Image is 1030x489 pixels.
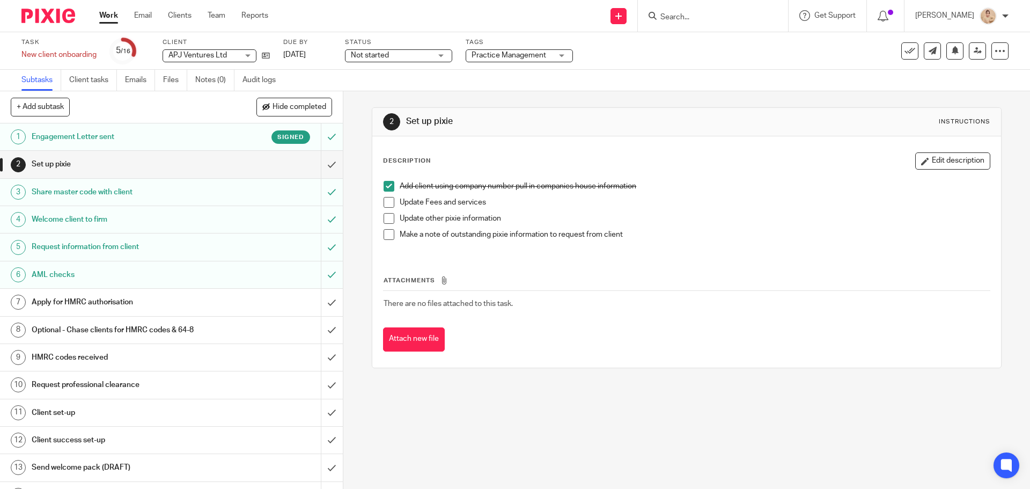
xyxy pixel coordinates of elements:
small: /16 [121,48,130,54]
a: Work [99,10,118,21]
h1: Request information from client [32,239,217,255]
span: Signed [277,133,304,142]
div: 5 [11,240,26,255]
h1: Engagement Letter sent [32,129,217,145]
label: Status [345,38,452,47]
h1: Share master code with client [32,184,217,200]
span: Hide completed [273,103,326,112]
h1: Client success set-up [32,432,217,448]
input: Search [659,13,756,23]
button: Attach new file [383,327,445,352]
h1: Set up pixie [32,156,217,172]
a: Client tasks [69,70,117,91]
a: Emails [125,70,155,91]
a: Team [208,10,225,21]
label: Client [163,38,270,47]
h1: Apply for HMRC authorisation [32,294,217,310]
a: Reports [241,10,268,21]
div: 11 [11,405,26,420]
a: Notes (0) [195,70,234,91]
img: DSC06218%20-%20Copy.JPG [980,8,997,25]
div: 10 [11,377,26,392]
div: 1 [11,129,26,144]
div: Instructions [939,118,990,126]
div: New client onboarding [21,49,97,60]
span: [DATE] [283,51,306,59]
p: Add client using company number pull in companies house information [400,181,989,192]
span: There are no files attached to this task. [384,300,513,308]
label: Due by [283,38,332,47]
h1: Set up pixie [406,116,710,127]
div: 2 [383,113,400,130]
div: 9 [11,350,26,365]
span: Not started [351,52,389,59]
p: [PERSON_NAME] [915,10,974,21]
div: 12 [11,433,26,448]
h1: Send welcome pack (DRAFT) [32,459,217,476]
p: Update Fees and services [400,197,989,208]
h1: Request professional clearance [32,377,217,393]
span: APJ Ventures Ltd [168,52,227,59]
div: 6 [11,267,26,282]
h1: Client set-up [32,405,217,421]
a: Email [134,10,152,21]
a: Clients [168,10,192,21]
div: 13 [11,460,26,475]
h1: AML checks [32,267,217,283]
span: Get Support [814,12,856,19]
button: + Add subtask [11,98,70,116]
div: 5 [116,45,130,57]
div: 7 [11,295,26,310]
button: Hide completed [256,98,332,116]
h1: HMRC codes received [32,349,217,366]
p: Make a note of outstanding pixie information to request from client [400,229,989,240]
a: Files [163,70,187,91]
h1: Welcome client to firm [32,211,217,228]
h1: Optional - Chase clients for HMRC codes & 64-8 [32,322,217,338]
label: Tags [466,38,573,47]
div: 3 [11,185,26,200]
a: Audit logs [242,70,284,91]
span: Practice Management [472,52,546,59]
button: Edit description [915,152,990,170]
div: 8 [11,323,26,338]
label: Task [21,38,97,47]
div: 4 [11,212,26,227]
div: 2 [11,157,26,172]
p: Description [383,157,431,165]
img: Pixie [21,9,75,23]
span: Attachments [384,278,435,283]
a: Subtasks [21,70,61,91]
p: Update other pixie information [400,213,989,224]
